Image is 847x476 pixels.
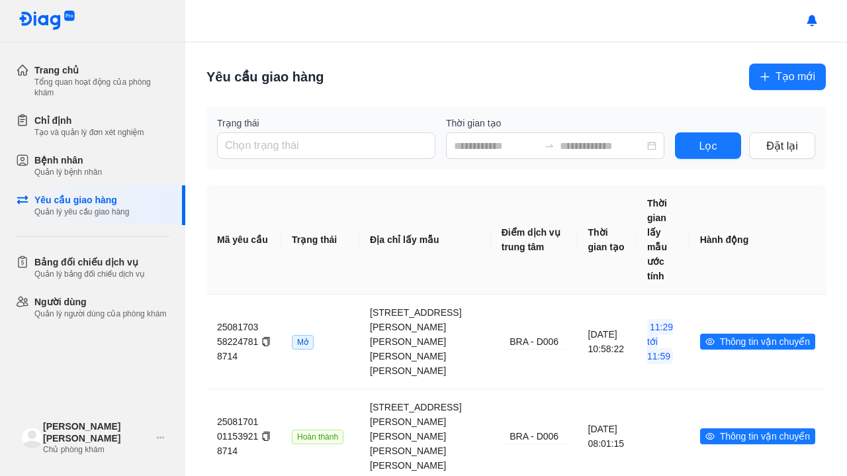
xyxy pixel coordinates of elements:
[503,429,566,444] div: BRA - D006
[699,138,717,154] span: Lọc
[34,309,166,319] div: Quản lý người dùng của phòng khám
[749,132,815,159] button: Đặt lại
[206,185,281,295] th: Mã yêu cầu
[217,117,435,130] label: Trạng thái
[776,68,815,85] span: Tạo mới
[34,127,144,138] div: Tạo và quản lý đơn xét nghiệm
[261,432,271,441] span: copy
[43,444,152,455] div: Chủ phòng khám
[760,71,770,82] span: plus
[34,256,145,269] div: Bảng đối chiếu dịch vụ
[34,269,145,279] div: Quản lý bảng đối chiếu dịch vụ
[34,167,102,177] div: Quản lý bệnh nhân
[749,64,826,90] button: plusTạo mới
[34,207,129,217] div: Quản lý yêu cầu giao hàng
[34,64,169,77] div: Trang chủ
[705,432,715,441] span: eye
[43,420,152,444] div: [PERSON_NAME] [PERSON_NAME]
[34,154,102,167] div: Bệnh nhân
[281,185,359,295] th: Trạng thái
[261,337,271,346] span: copy
[34,114,144,127] div: Chỉ định
[720,334,810,349] span: Thông tin vận chuyển
[206,68,324,86] div: Yêu cầu giao hàng
[647,319,673,364] span: 11:29 tới 11:59
[370,400,480,473] div: [STREET_ADDRESS][PERSON_NAME][PERSON_NAME][PERSON_NAME][PERSON_NAME]
[705,337,715,346] span: eye
[503,334,566,350] div: BRA - D006
[544,140,555,151] span: to
[34,77,169,98] div: Tổng quan hoạt động của phòng khám
[21,427,43,449] img: logo
[34,295,166,309] div: Người dùng
[292,430,343,444] span: Hoàn thành
[34,193,129,207] div: Yêu cầu giao hàng
[217,320,271,363] div: 25081703582247818714
[544,140,555,151] span: swap-right
[766,138,798,154] span: Đặt lại
[690,185,826,295] th: Hành động
[637,185,690,295] th: Thời gian lấy mẫu ước tính
[491,185,578,295] th: Điểm dịch vụ trung tâm
[675,132,741,159] button: Lọc
[578,185,637,295] th: Thời gian tạo
[19,11,75,31] img: logo
[720,429,810,444] span: Thông tin vận chuyển
[359,185,491,295] th: Địa chỉ lấy mẫu
[292,335,314,350] span: Mở
[700,428,815,444] button: eyeThông tin vận chuyển
[446,117,664,130] label: Thời gian tạo
[578,295,637,389] td: [DATE] 10:58:22
[370,305,480,378] div: [STREET_ADDRESS][PERSON_NAME][PERSON_NAME][PERSON_NAME][PERSON_NAME]
[217,414,271,458] div: 25081701011539218714
[700,334,815,350] button: eyeThông tin vận chuyển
